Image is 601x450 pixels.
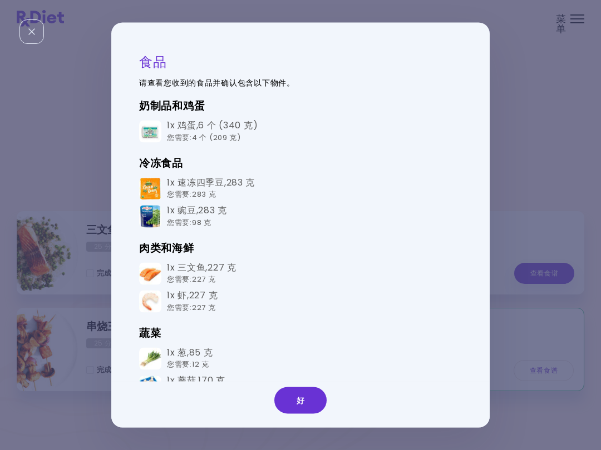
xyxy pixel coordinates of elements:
div: 1x 虾 , 227 克 [167,290,218,314]
h3: 奶制品和鸡蛋 [139,97,462,115]
div: 1x 蘑菇 , 170 克 [167,375,225,399]
span: 您需要 : 12 克 [167,359,209,369]
button: 好 [274,387,327,414]
span: 您需要 : 98 克 [167,217,211,227]
span: 您需要 : 283 克 [167,189,216,199]
div: 1x 三文鱼 , 227 克 [167,262,237,286]
span: 您需要 : 4 个 (209 克) [167,132,241,142]
h3: 肉类和海鲜 [139,239,462,257]
span: 您需要 : 227 克 [167,274,216,284]
span: 您需要 : 227 克 [167,302,216,312]
h2: 食品 [139,53,462,71]
div: 1x 葱 , 85 克 [167,347,213,371]
div: 1x 鸡蛋 , 6 个 (340 克) [167,120,258,144]
div: 1x 速冻四季豆 , 283 克 [167,177,255,201]
p: 请查看您收到的食品并确认包含以下物件。 [139,77,462,89]
div: 关闭 [19,19,44,44]
h3: 蔬菜 [139,324,462,342]
h3: 冷冻食品 [139,154,462,172]
div: 1x 豌豆 , 283 克 [167,205,227,229]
